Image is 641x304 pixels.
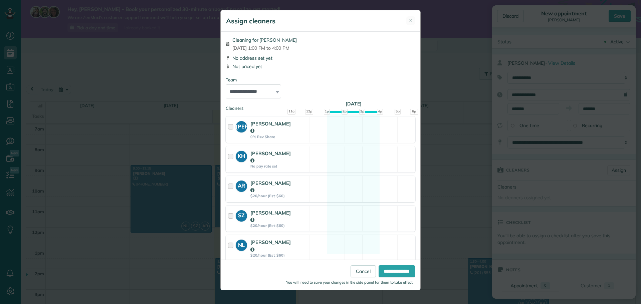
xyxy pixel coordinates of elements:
[236,121,247,130] strong: [PERSON_NAME]
[226,63,415,70] div: Not priced yet
[226,16,275,26] h5: Assign cleaners
[250,239,291,252] strong: [PERSON_NAME]
[409,17,413,24] span: ✕
[236,240,247,249] strong: NL
[232,37,297,43] span: Cleaning for [PERSON_NAME]
[250,150,291,164] strong: [PERSON_NAME]
[236,181,247,190] strong: AR
[236,210,247,220] strong: SZ
[226,77,415,83] div: Team
[250,210,291,223] strong: [PERSON_NAME]
[250,134,291,139] strong: 0% Rev Share
[232,45,297,51] span: [DATE] 1:00 PM to 4:00 PM
[250,180,291,193] strong: [PERSON_NAME]
[250,164,291,169] strong: No pay rate set
[250,253,291,258] strong: $20/hour (Est: $60)
[250,194,291,198] strong: $20/hour (Est: $60)
[236,151,247,160] strong: KH
[226,55,415,61] div: No address set yet
[226,105,415,107] div: Cleaners
[250,223,291,228] strong: $20/hour (Est: $60)
[250,120,291,134] strong: [PERSON_NAME]
[286,280,414,285] small: You will need to save your changes in the side panel for them to take effect.
[351,265,376,277] a: Cancel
